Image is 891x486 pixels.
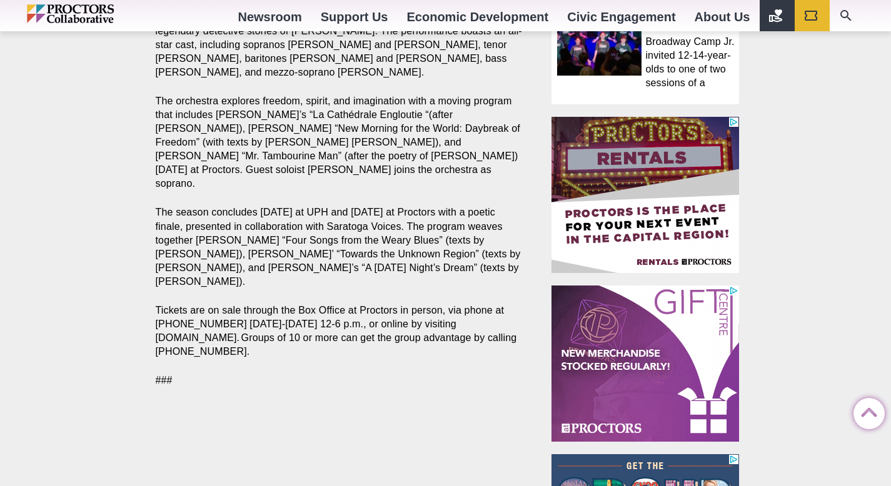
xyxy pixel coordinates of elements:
p: This summer’s Broadway Camp Jr. invited 12-14-year-olds to one of two sessions of a vibrant one‑w... [645,21,735,92]
p: Tickets are on sale through the Box Office at Proctors in person, via phone at [PHONE_NUMBER] [DA... [156,304,523,359]
img: Proctors logo [27,4,168,23]
p: The orchestra explores freedom, spirit, and imagination with a moving program that includes [PERS... [156,94,523,191]
p: ### [156,374,523,387]
a: Back to Top [853,399,878,424]
iframe: Advertisement [551,285,739,442]
iframe: Advertisement [551,117,739,273]
p: The season concludes [DATE] at UPH and [DATE] at Proctors with a poetic finale, presented in coll... [156,206,523,288]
